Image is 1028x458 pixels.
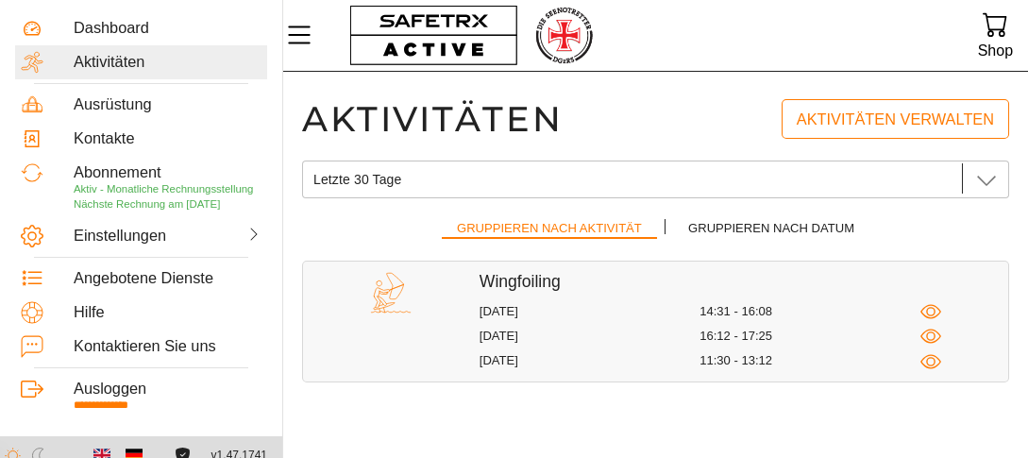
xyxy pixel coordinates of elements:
span: Aktiv - Monatliche Rechnungsstellung [74,183,253,195]
div: Shop [978,38,1013,63]
div: Abonnement [74,163,261,182]
span: Ansicht [920,301,941,322]
h5: Wingfoiling [480,271,1008,293]
div: Kontaktieren Sie uns [74,337,261,356]
img: ContactUs.svg [21,335,43,358]
img: Help.svg [21,301,43,324]
img: WINGFOILING.svg [369,271,413,314]
img: Equipment.svg [21,93,43,116]
button: Gruppieren nach Aktivität [442,214,657,246]
div: Dashboard [74,19,261,38]
div: Ausrüstung [74,95,261,114]
div: [DATE] [480,304,699,320]
span: Letzte 30 Tage [313,171,401,188]
span: Ansicht [920,326,941,347]
button: Gruppieren nach Datum [673,214,869,246]
div: Einstellungen [74,227,164,246]
img: RescueLogo.png [533,5,594,66]
img: Activities.svg [21,51,43,74]
div: 16:12 - 17:25 [699,329,919,345]
div: [DATE] [480,353,699,369]
img: Subscription.svg [21,161,43,184]
div: Ausloggen [74,380,261,399]
div: 14:31 - 16:08 [699,304,919,320]
span: Gruppieren nach Datum [688,218,854,239]
span: Aktivitäten verwalten [797,106,994,132]
div: Angebotene Dienste [74,269,261,288]
div: [DATE] [480,329,699,345]
div: Hilfe [74,303,261,322]
div: 11:30 - 13:12 [699,353,919,369]
div: Aktivitäten [74,53,261,72]
h1: Aktivitäten [302,97,564,141]
span: Gruppieren nach Aktivität [457,218,642,239]
span: Nächste Rechnung am [DATE] [74,198,220,210]
span: Ansicht [920,351,941,372]
div: Kontakte [74,129,261,148]
button: MenÜ [283,15,330,55]
a: Aktivitäten verwalten [782,99,1009,139]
